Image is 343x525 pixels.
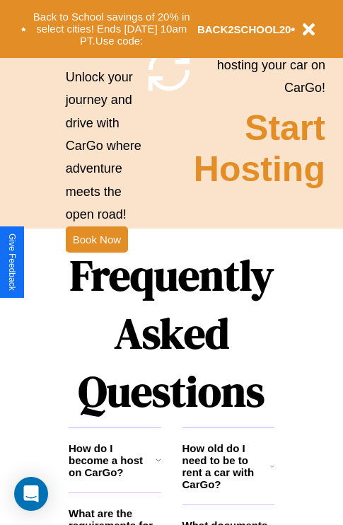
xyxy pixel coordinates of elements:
[26,7,197,51] button: Back to School savings of 20% in select cities! Ends [DATE] 10am PT.Use code:
[69,442,156,478] h3: How do I become a host on CarGo?
[69,239,274,427] h1: Frequently Asked Questions
[14,477,48,511] div: Open Intercom Messenger
[7,233,17,291] div: Give Feedback
[66,226,128,253] button: Book Now
[197,23,291,35] b: BACK2SCHOOL20
[66,66,144,226] p: Unlock your journey and drive with CarGo where adventure meets the open road!
[194,108,325,190] h2: Start Hosting
[182,442,271,490] h3: How old do I need to be to rent a car with CarGo?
